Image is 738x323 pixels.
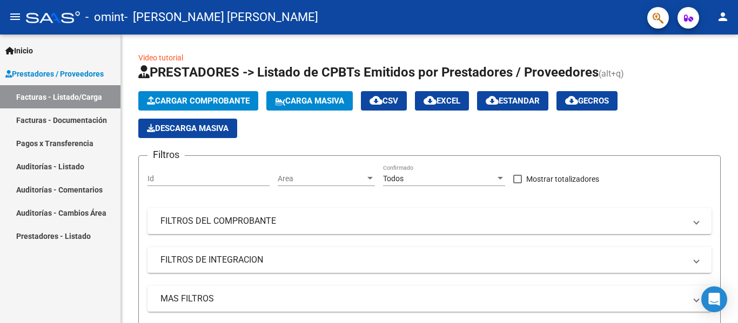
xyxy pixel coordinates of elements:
[716,10,729,23] mat-icon: person
[138,65,599,80] span: PRESTADORES -> Listado de CPBTs Emitidos por Prestadores / Proveedores
[138,91,258,111] button: Cargar Comprobante
[5,45,33,57] span: Inicio
[565,94,578,107] mat-icon: cloud_download
[486,94,499,107] mat-icon: cloud_download
[160,293,686,305] mat-panel-title: MAS FILTROS
[415,91,469,111] button: EXCEL
[147,247,712,273] mat-expansion-panel-header: FILTROS DE INTEGRACION
[701,286,727,312] div: Open Intercom Messenger
[556,91,618,111] button: Gecros
[138,119,237,138] button: Descarga Masiva
[5,68,104,80] span: Prestadores / Proveedores
[266,91,353,111] button: Carga Masiva
[370,96,398,106] span: CSV
[124,5,318,29] span: - [PERSON_NAME] [PERSON_NAME]
[275,96,344,106] span: Carga Masiva
[85,5,124,29] span: - omint
[599,68,624,79] span: (alt+q)
[147,147,185,162] h3: Filtros
[147,208,712,234] mat-expansion-panel-header: FILTROS DEL COMPROBANTE
[526,173,599,185] span: Mostrar totalizadores
[9,10,22,23] mat-icon: menu
[361,91,407,111] button: CSV
[147,96,250,106] span: Cargar Comprobante
[477,91,548,111] button: Estandar
[424,96,460,106] span: EXCEL
[160,254,686,266] mat-panel-title: FILTROS DE INTEGRACION
[147,123,229,133] span: Descarga Masiva
[370,94,383,107] mat-icon: cloud_download
[160,215,686,227] mat-panel-title: FILTROS DEL COMPROBANTE
[486,96,540,106] span: Estandar
[424,94,437,107] mat-icon: cloud_download
[383,174,404,183] span: Todos
[138,119,237,138] app-download-masive: Descarga masiva de comprobantes (adjuntos)
[278,174,365,183] span: Area
[565,96,609,106] span: Gecros
[138,53,183,62] a: Video tutorial
[147,286,712,312] mat-expansion-panel-header: MAS FILTROS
